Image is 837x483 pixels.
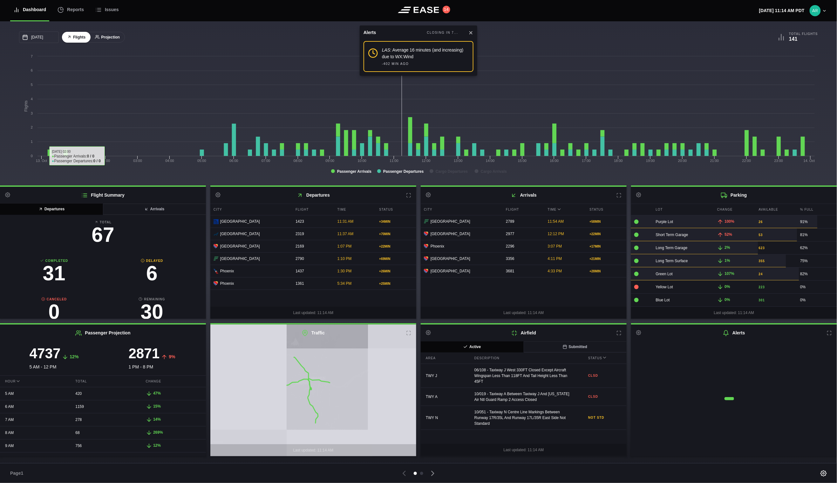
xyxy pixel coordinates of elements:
span: TWY N [426,416,438,420]
div: 2169 [292,240,333,252]
button: Submitted [523,341,627,353]
b: 141 [789,36,798,42]
div: Area [421,353,464,364]
span: 0% [725,297,730,302]
b: Total Flights [789,32,818,36]
text: 6 [31,68,33,72]
span: 1% [725,258,730,263]
div: 1361 [292,277,333,290]
span: 52% [725,232,732,237]
span: 11:37 AM [337,232,354,236]
div: 1423 [292,215,333,227]
text: 19:00 [646,159,655,163]
div: 81% [800,232,834,238]
em: LAS [382,47,390,52]
span: 14% [153,417,161,422]
span: 15% [153,404,161,409]
div: + 28 MIN [589,269,623,274]
div: Status [586,204,627,215]
div: 278 [70,414,135,426]
div: Description [469,353,578,364]
div: 5 AM - 12 PM [5,346,103,370]
h2: Departures [210,187,416,204]
button: Flights [62,32,91,43]
text: 23:00 [774,159,783,163]
span: Phoenix [220,268,234,274]
text: 15:00 [518,159,527,163]
span: 0% [725,284,730,289]
span: Phoenix [220,281,234,286]
span: Blue Lot [656,298,670,302]
a: Canceled0 [5,297,103,325]
text: 02:00 [101,159,110,163]
span: 9% [169,354,175,359]
div: Flight [503,204,543,215]
div: Change [714,204,754,215]
b: 26 [759,220,763,224]
div: Status [376,204,416,215]
div: + 22 MIN [589,232,623,236]
span: [GEOGRAPHIC_DATA] [431,231,470,237]
span: 100% [725,219,735,224]
div: + 34 MIN [379,219,413,224]
span: 1:30 PM [337,269,352,273]
input: mm/dd/yyyy [19,31,59,43]
div: 10/019 - Taxiway A Between Taxiway J And [US_STATE] Air Ntl Guard Ramp 2 Access Closed [469,388,578,406]
b: Canceled [5,297,103,302]
tspan: 13. Oct [36,159,47,163]
div: : Average 16 minutes (and increasing) due to WX:Wind [382,47,469,60]
span: 4:11 PM [548,256,562,261]
b: Total [5,220,201,225]
div: Alerts [364,29,376,36]
h3: 67 [5,225,201,245]
div: CLOSING IN 7... [427,30,458,35]
div: 0% [800,297,834,303]
span: Phoenix [431,243,444,249]
text: 20:00 [678,159,687,163]
text: 1 [31,140,33,143]
div: 2296 [503,240,543,252]
h2: Parking [631,187,837,204]
b: Remaining [103,297,201,302]
span: Purple Lot [656,220,673,224]
text: 08:00 [294,159,303,163]
div: 3356 [503,253,543,265]
tspan: Cargo Departures [436,169,468,174]
span: [GEOGRAPHIC_DATA] [220,243,260,249]
b: 223 [759,285,765,290]
h3: 4737 [30,346,61,360]
span: 47% [153,391,161,395]
div: 2790 [292,253,333,265]
span: TWY A [426,395,438,399]
div: Last updated: 11:14 AM [631,307,837,319]
text: 13:00 [454,159,463,163]
text: 5 [31,83,33,87]
div: 1 PM - 8 PM [103,346,201,370]
b: Delayed [103,258,201,263]
div: Lot [653,204,712,215]
span: 11:54 AM [548,219,564,224]
a: Total67 [5,220,201,248]
h2: Alerts [631,325,837,341]
b: 53 [759,233,763,237]
div: City [421,204,501,215]
text: 11:00 [390,159,398,163]
span: 12% [70,354,78,359]
div: 10/051 - Taxiway N Centre Line Markings Between Runway 17R/35L And Runway 17L/35R East Side Not S... [469,406,578,430]
span: [GEOGRAPHIC_DATA] [431,219,470,224]
div: + 58 MIN [589,219,623,224]
span: 2% [153,456,159,461]
button: Projection [90,32,125,43]
text: 17:00 [582,159,591,163]
div: 1437 [292,265,333,277]
span: Long Term Surface [656,259,688,263]
div: % Full [797,204,837,215]
h2: Traffic [210,325,416,341]
div: 06/108 - Taxiway J West 330FT Closed Except Aircraft Wingspan Less Than 118FT And Tail Height Les... [469,364,578,388]
tspan: 14. Oct [804,159,815,163]
text: 4 [31,97,33,101]
div: 756 [70,440,135,452]
span: 5:34 PM [337,281,352,286]
text: 0 [31,154,33,158]
div: Time [545,204,585,215]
